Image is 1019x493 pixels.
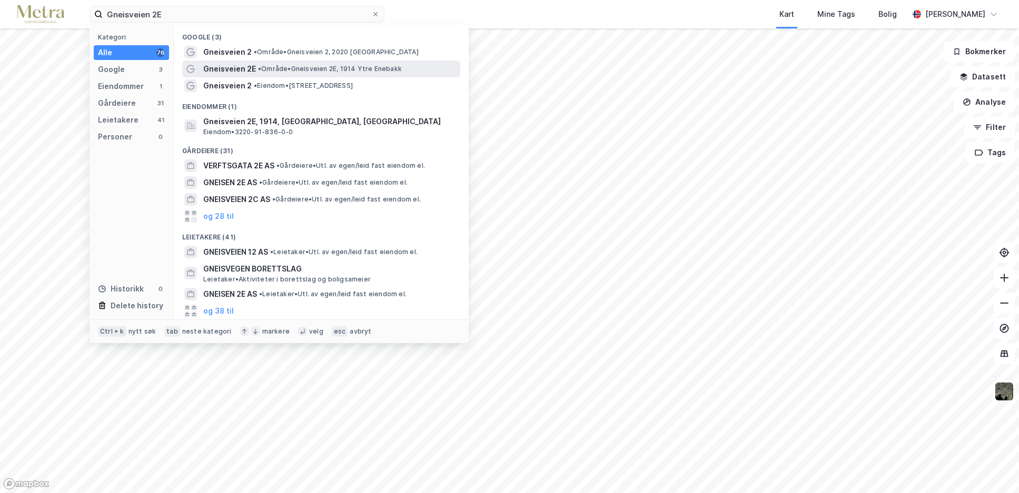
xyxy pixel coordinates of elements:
[174,94,469,113] div: Eiendommer (1)
[156,116,165,124] div: 41
[203,115,456,128] span: Gneisveien 2E, 1914, [GEOGRAPHIC_DATA], [GEOGRAPHIC_DATA]
[203,63,256,75] span: Gneisveien 2E
[98,130,132,143] div: Personer
[156,133,165,141] div: 0
[17,5,64,24] img: metra-logo.256734c3b2bbffee19d4.png
[203,275,371,284] span: Leietaker • Aktiviteter i borettslag og boligsameier
[203,176,257,189] span: GNEISEN 2E AS
[309,327,323,336] div: velg
[203,305,234,317] button: og 38 til
[174,138,469,157] div: Gårdeiere (31)
[779,8,794,21] div: Kart
[276,162,280,169] span: •
[276,162,425,170] span: Gårdeiere • Utl. av egen/leid fast eiendom el.
[259,178,262,186] span: •
[203,288,257,300] span: GNEISEN 2E AS
[182,327,232,336] div: neste kategori
[966,142,1015,163] button: Tags
[203,159,274,172] span: VERFTSGATA 2E AS
[156,65,165,74] div: 3
[262,327,290,336] div: markere
[954,92,1015,113] button: Analyse
[951,66,1015,87] button: Datasett
[203,128,293,136] span: Eiendom • 3220-91-836-0-0
[272,195,275,203] span: •
[254,82,353,90] span: Eiendom • [STREET_ADDRESS]
[203,79,252,92] span: Gneisveien 2
[203,210,234,223] button: og 28 til
[98,97,136,109] div: Gårdeiere
[98,283,144,295] div: Historikk
[259,290,407,298] span: Leietaker • Utl. av egen/leid fast eiendom el.
[128,327,156,336] div: nytt søk
[254,48,257,56] span: •
[272,195,421,204] span: Gårdeiere • Utl. av egen/leid fast eiendom el.
[817,8,855,21] div: Mine Tags
[966,442,1019,493] iframe: Chat Widget
[3,478,50,490] a: Mapbox homepage
[98,33,169,41] div: Kategori
[964,117,1015,138] button: Filter
[98,80,144,93] div: Eiendommer
[203,46,252,58] span: Gneisveien 2
[878,8,897,21] div: Bolig
[254,82,257,89] span: •
[332,326,348,337] div: esc
[98,326,126,337] div: Ctrl + k
[174,25,469,44] div: Google (3)
[994,381,1014,401] img: 9k=
[98,46,112,59] div: Alle
[944,41,1015,62] button: Bokmerker
[203,193,270,206] span: GNEISVEIEN 2C AS
[259,178,408,187] span: Gårdeiere • Utl. av egen/leid fast eiendom el.
[156,285,165,293] div: 0
[174,225,469,244] div: Leietakere (41)
[156,99,165,107] div: 31
[350,327,371,336] div: avbryt
[98,114,138,126] div: Leietakere
[203,263,456,275] span: GNEISVEGEN BORETTSLAG
[925,8,985,21] div: [PERSON_NAME]
[98,63,125,76] div: Google
[258,65,261,73] span: •
[103,6,371,22] input: Søk på adresse, matrikkel, gårdeiere, leietakere eller personer
[164,326,180,337] div: tab
[254,48,419,56] span: Område • Gneisveien 2, 2020 [GEOGRAPHIC_DATA]
[156,48,165,57] div: 76
[258,65,402,73] span: Område • Gneisveien 2E, 1914 Ytre Enebakk
[203,246,268,258] span: GNEISVEIEN 12 AS
[270,248,418,256] span: Leietaker • Utl. av egen/leid fast eiendom el.
[259,290,262,298] span: •
[966,442,1019,493] div: Kontrollprogram for chat
[270,248,273,256] span: •
[156,82,165,90] div: 1
[111,299,163,312] div: Delete history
